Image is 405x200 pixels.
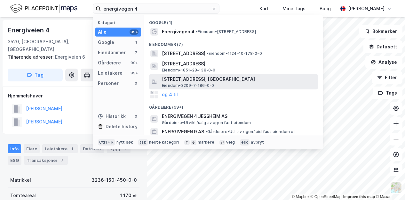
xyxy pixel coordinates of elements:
div: Alle [98,28,107,36]
div: 3236-150-450-0-0 [91,176,137,184]
button: Analyse [365,56,402,69]
div: velg [226,140,235,145]
span: ENERGIVEGEN 4 JESSHEIM AS [162,113,315,120]
div: neste kategori [149,140,179,145]
div: Datasett [80,144,104,153]
div: Delete history [106,123,138,130]
div: Personer [98,79,119,87]
div: Hjemmelshaver [8,92,139,100]
div: 3520, [GEOGRAPHIC_DATA], [GEOGRAPHIC_DATA] [8,38,103,53]
div: 0 [133,81,139,86]
div: 0 [133,114,139,119]
span: Tilhørende adresser: [8,54,55,60]
div: Info [8,144,21,153]
button: Filter [372,71,402,84]
button: og 4 til [162,91,178,98]
div: Energiveien 4 [8,25,51,35]
div: Leietakere [42,144,78,153]
span: Energivegen 4 [162,28,195,36]
div: Transaksjoner [24,156,68,165]
button: Bokmerker [359,25,402,38]
div: Eiere [24,144,40,153]
div: 99+ [130,60,139,65]
div: 1 [133,40,139,45]
div: 1 170 ㎡ [120,192,137,199]
div: nytt søk [116,140,133,145]
div: Energiveien 6 [8,53,134,61]
div: Kart [259,5,268,13]
button: Datasett [363,40,402,53]
div: Bolig [320,5,331,13]
div: Google [98,38,114,46]
div: markere [198,140,214,145]
a: Improve this map [343,195,375,199]
div: Eiendommer (7) [144,37,323,48]
div: Gårdeiere (99+) [144,100,323,111]
span: • [196,29,198,34]
div: Kategori [98,20,141,25]
div: Gårdeiere [98,59,121,67]
div: Matrikkel [10,176,31,184]
div: esc [240,139,250,146]
span: Gårdeiere • Utl. av egen/leid fast eiendom el. [205,129,296,134]
div: 99+ [130,29,139,35]
div: 99+ [130,71,139,76]
div: Google (1) [144,15,323,27]
div: ESG [8,156,21,165]
span: Eiendom • 3209-7-186-0-0 [162,83,214,88]
span: [STREET_ADDRESS] [162,60,315,68]
span: [STREET_ADDRESS] [162,50,205,57]
a: Mapbox [292,195,309,199]
button: Tags [373,87,402,99]
span: ENERGIVEGEN 9 AS [162,128,204,136]
img: logo.f888ab2527a4732fd821a326f86c7f29.svg [10,3,77,14]
div: Eiendommer [98,49,126,56]
div: 1 [69,146,75,152]
div: Ctrl + k [98,139,115,146]
div: Leietakere [98,69,123,77]
input: Søk på adresse, matrikkel, gårdeiere, leietakere eller personer [101,4,211,13]
div: 7 [133,50,139,55]
div: Kontrollprogram for chat [373,169,405,200]
iframe: Chat Widget [373,169,405,200]
div: Mine Tags [282,5,306,13]
a: OpenStreetMap [311,195,342,199]
span: Eiendom • 1851-28-138-0-0 [162,68,216,73]
span: Eiendom • [STREET_ADDRESS] [196,29,256,34]
div: tab [138,139,148,146]
button: Tag [8,69,63,81]
div: Tomteareal [10,192,36,199]
div: [PERSON_NAME] [348,5,385,13]
span: Gårdeiere • Utvikl./salg av egen fast eiendom [162,120,251,125]
div: 7 [59,157,65,163]
span: [STREET_ADDRESS], [GEOGRAPHIC_DATA] [162,75,315,83]
span: Eiendom • 1124-10-178-0-0 [207,51,262,56]
div: Historikk [98,113,126,120]
div: avbryt [251,140,264,145]
span: • [205,129,207,134]
span: • [207,51,209,56]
